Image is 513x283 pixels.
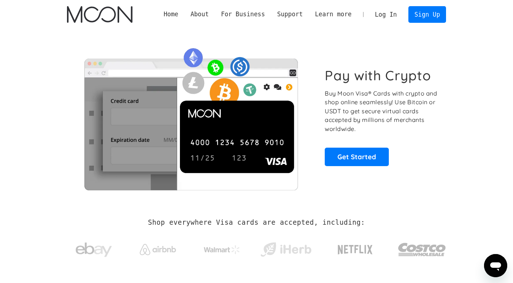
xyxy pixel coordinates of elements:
div: About [190,10,209,19]
a: Log In [369,7,403,22]
a: Get Started [325,148,389,166]
a: home [67,6,133,23]
iframe: Button to launch messaging window [484,254,507,277]
h2: Shop everywhere Visa cards are accepted, including: [148,219,365,227]
img: iHerb [259,240,313,259]
img: ebay [76,238,112,261]
div: About [184,10,215,19]
p: Buy Moon Visa® Cards with crypto and shop online seamlessly! Use Bitcoin or USDT to get secure vi... [325,89,438,134]
a: Costco [398,229,446,267]
div: For Business [221,10,265,19]
img: Moon Logo [67,6,133,23]
a: Sign Up [408,6,446,22]
h1: Pay with Crypto [325,67,431,84]
a: ebay [67,231,121,265]
img: Costco [398,236,446,263]
img: Airbnb [140,244,176,255]
div: Support [271,10,309,19]
img: Moon Cards let you spend your crypto anywhere Visa is accepted. [67,43,315,190]
img: Netflix [337,241,373,259]
a: Home [157,10,184,19]
a: Netflix [323,233,388,262]
div: Learn more [315,10,352,19]
a: Airbnb [131,237,185,259]
div: Learn more [309,10,358,19]
a: Walmart [195,238,249,258]
a: iHerb [259,233,313,263]
div: Support [277,10,303,19]
div: For Business [215,10,271,19]
img: Walmart [204,245,240,254]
